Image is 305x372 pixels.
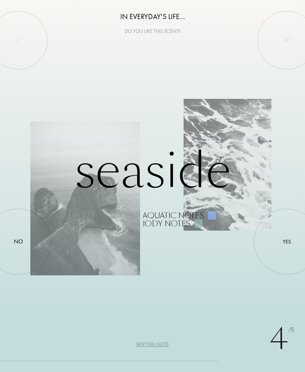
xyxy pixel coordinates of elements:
img: left_onboard.svg [15,37,21,43]
div: Yes [283,238,291,246]
div: No [14,237,23,246]
div: Skip this note [136,341,169,348]
span: /5 [289,326,294,334]
img: quit_onboard.svg [284,37,290,43]
div: Iody notes [143,220,191,228]
div: Aquatic notes [143,212,204,220]
div: 4 [270,317,294,361]
div: Seaside [30,145,274,228]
